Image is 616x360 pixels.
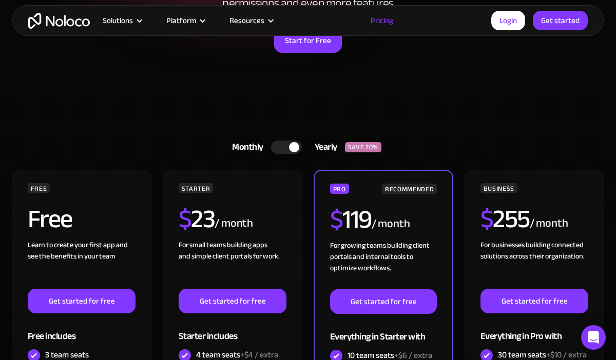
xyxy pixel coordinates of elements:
div: Solutions [90,14,153,27]
div: / month [530,215,568,232]
div: Resources [217,14,285,27]
div: Resources [229,14,264,27]
a: Get started for free [480,289,588,313]
a: Get started for free [179,289,286,313]
div: Yearly [302,139,345,155]
div: For growing teams building client portals and internal tools to optimize workflows. [330,240,437,289]
a: Login [491,11,525,30]
span: $ [480,195,493,243]
div: Everything in Pro with [480,313,588,347]
a: Get started for free [330,289,437,314]
div: Everything in Starter with [330,314,437,347]
div: For small teams building apps and simple client portals for work. ‍ [179,239,286,289]
div: Monthly [219,139,271,155]
h2: 119 [330,207,372,232]
div: Learn to create your first app and see the benefits in your team ‍ [28,239,136,289]
a: Get started for free [28,289,136,313]
div: / month [372,216,410,232]
div: Platform [166,14,196,27]
h2: 255 [480,206,530,232]
div: Starter includes [179,313,286,347]
div: Platform [153,14,217,27]
h2: 23 [179,206,215,232]
div: BUSINESS [480,183,517,193]
div: FREE [28,183,50,193]
div: PRO [330,184,349,194]
div: SAVE 20% [345,142,381,152]
div: STARTER [179,183,213,193]
a: Pricing [358,14,406,27]
a: Get started [533,11,588,30]
span: $ [330,195,343,244]
div: Free includes [28,313,136,347]
span: $ [179,195,191,243]
div: Solutions [103,14,133,27]
div: Open Intercom Messenger [581,325,606,350]
div: RECOMMENDED [382,184,437,194]
a: home [28,13,90,29]
h2: Free [28,206,72,232]
div: For businesses building connected solutions across their organization. ‍ [480,239,588,289]
div: / month [215,215,253,232]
